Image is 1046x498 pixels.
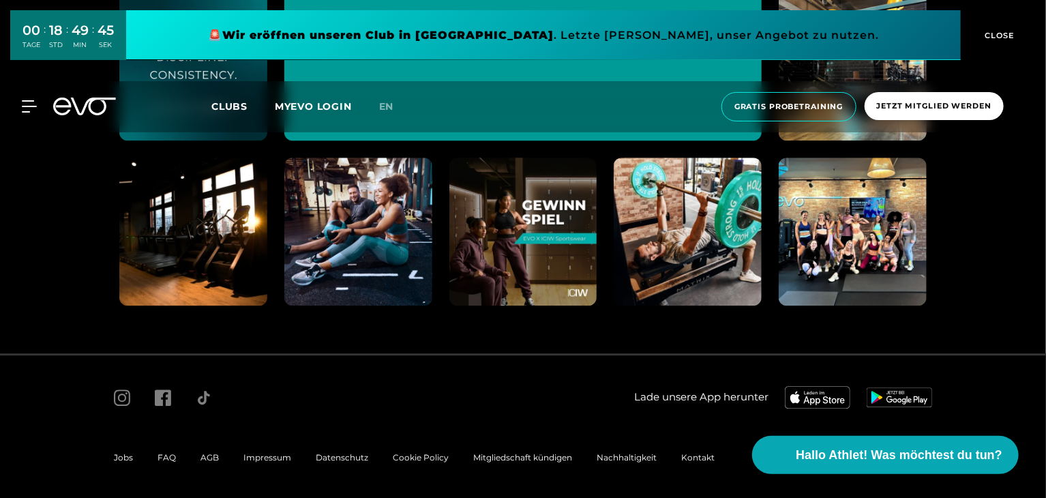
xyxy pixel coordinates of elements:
a: Impressum [243,452,291,463]
a: AGB [200,452,219,463]
div: SEK [98,40,114,50]
div: : [44,22,46,58]
div: : [66,22,68,58]
div: TAGE [23,40,40,50]
img: evofitness instagram [119,158,267,306]
span: Lade unsere App herunter [634,390,768,405]
a: Mitgliedschaft kündigen [473,452,572,463]
a: Datenschutz [316,452,368,463]
span: en [379,100,394,113]
img: evofitness instagram [779,158,927,306]
div: 49 [72,20,89,40]
a: Kontakt [681,452,715,463]
img: evofitness app [867,387,932,407]
div: 18 [49,20,63,40]
span: CLOSE [982,29,1015,42]
a: Nachhaltigkeit [597,452,657,463]
div: 45 [98,20,114,40]
div: MIN [72,40,89,50]
img: evofitness instagram [449,158,597,306]
a: en [379,99,410,115]
span: Hallo Athlet! Was möchtest du tun? [796,446,1002,465]
button: CLOSE [961,10,1036,60]
span: Jetzt Mitglied werden [877,100,991,112]
img: evofitness instagram [614,158,762,306]
a: MYEVO LOGIN [275,100,352,113]
a: FAQ [158,452,176,463]
span: Clubs [211,100,248,113]
span: Gratis Probetraining [734,101,843,113]
a: Gratis Probetraining [717,92,861,121]
a: Clubs [211,100,275,113]
div: 00 [23,20,40,40]
button: Hallo Athlet! Was möchtest du tun? [752,436,1019,474]
a: Cookie Policy [393,452,449,463]
div: : [92,22,94,58]
img: evofitness instagram [284,158,432,306]
div: STD [49,40,63,50]
img: evofitness app [785,386,850,408]
a: Jetzt Mitglied werden [861,92,1008,121]
a: Jobs [114,452,133,463]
